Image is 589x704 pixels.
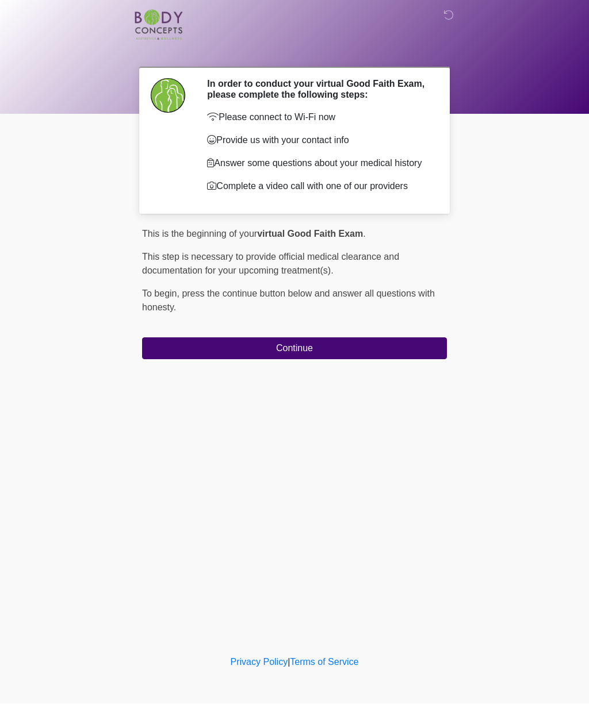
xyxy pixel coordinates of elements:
[142,229,257,239] span: This is the beginning of your
[290,657,358,667] a: Terms of Service
[131,9,186,40] img: Body Concepts Logo
[142,289,435,313] span: press the continue button below and answer all questions with honesty.
[231,657,288,667] a: Privacy Policy
[288,657,290,667] a: |
[207,157,430,171] p: Answer some questions about your medical history
[207,111,430,125] p: Please connect to Wi-Fi now
[257,229,363,239] strong: virtual Good Faith Exam
[133,41,456,63] h1: ‎ ‎ ‎
[363,229,365,239] span: .
[207,134,430,148] p: Provide us with your contact info
[142,252,399,276] span: This step is necessary to provide official medical clearance and documentation for your upcoming ...
[207,79,430,101] h2: In order to conduct your virtual Good Faith Exam, please complete the following steps:
[207,180,430,194] p: Complete a video call with one of our providers
[142,289,182,299] span: To begin,
[142,338,447,360] button: Continue
[151,79,185,113] img: Agent Avatar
